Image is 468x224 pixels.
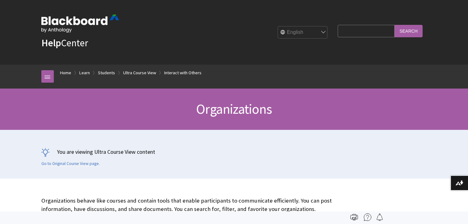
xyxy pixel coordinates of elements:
[41,148,427,156] p: You are viewing Ultra Course View content
[60,69,71,77] a: Home
[164,69,202,77] a: Interact with Others
[41,37,61,49] strong: Help
[196,100,272,117] span: Organizations
[41,15,119,33] img: Blackboard by Anthology
[98,69,115,77] a: Students
[79,69,90,77] a: Learn
[350,213,358,221] img: Print
[123,69,156,77] a: Ultra Course View
[41,37,88,49] a: HelpCenter
[364,213,371,221] img: More help
[41,161,100,167] a: Go to Original Course View page.
[395,25,423,37] input: Search
[376,213,383,221] img: Follow this page
[278,26,328,39] select: Site Language Selector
